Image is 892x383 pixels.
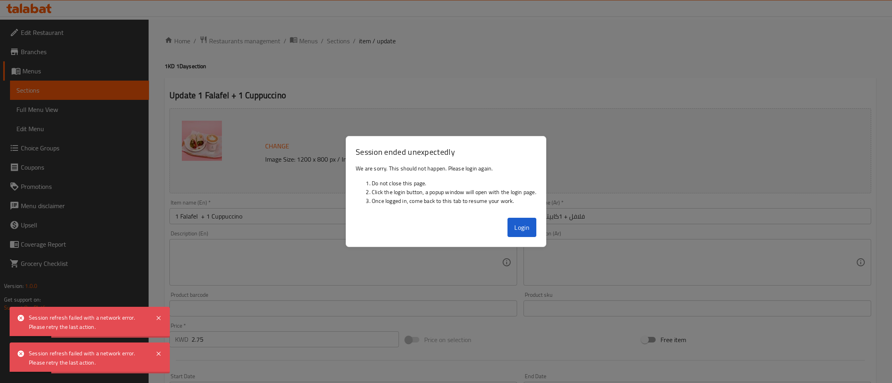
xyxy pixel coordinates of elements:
li: Click the login button, a popup window will open with the login page. [372,188,536,197]
h3: Session ended unexpectedly [356,146,536,158]
div: Session refresh failed with a network error. Please retry the last action. [29,313,147,331]
li: Do not close this page. [372,179,536,188]
div: Session refresh failed with a network error. Please retry the last action. [29,349,147,367]
li: Once logged in, come back to this tab to resume your work. [372,197,536,205]
button: Login [507,218,536,237]
div: We are sorry. This should not happen. Please login again. [346,161,546,215]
